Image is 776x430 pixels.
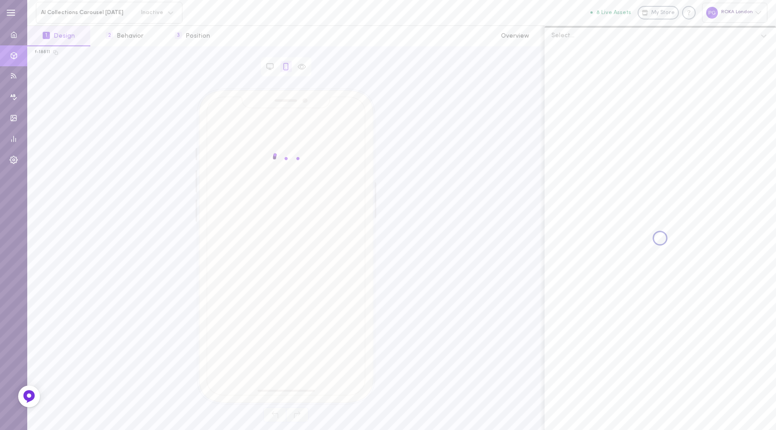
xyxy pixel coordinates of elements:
div: Knowledge center [682,6,696,20]
span: AI Collections Carousel [DATE] [41,9,135,16]
span: 3 [175,32,182,39]
div: f-18611 [35,49,50,55]
a: My Store [638,6,679,20]
span: Undo [263,407,286,422]
span: 2 [106,32,113,39]
button: 8 Live Assets [590,10,631,15]
div: Select... [551,33,575,39]
span: 1 [43,32,50,39]
button: 1Design [27,26,90,46]
img: Feedback Button [22,390,36,403]
button: 3Position [159,26,226,46]
span: Redo [286,407,309,422]
a: 8 Live Assets [590,10,638,16]
div: ROKA London [702,3,767,22]
span: Inactive [135,10,163,15]
span: My Store [651,9,675,17]
button: 2Behavior [90,26,159,46]
button: Overview [486,26,545,46]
